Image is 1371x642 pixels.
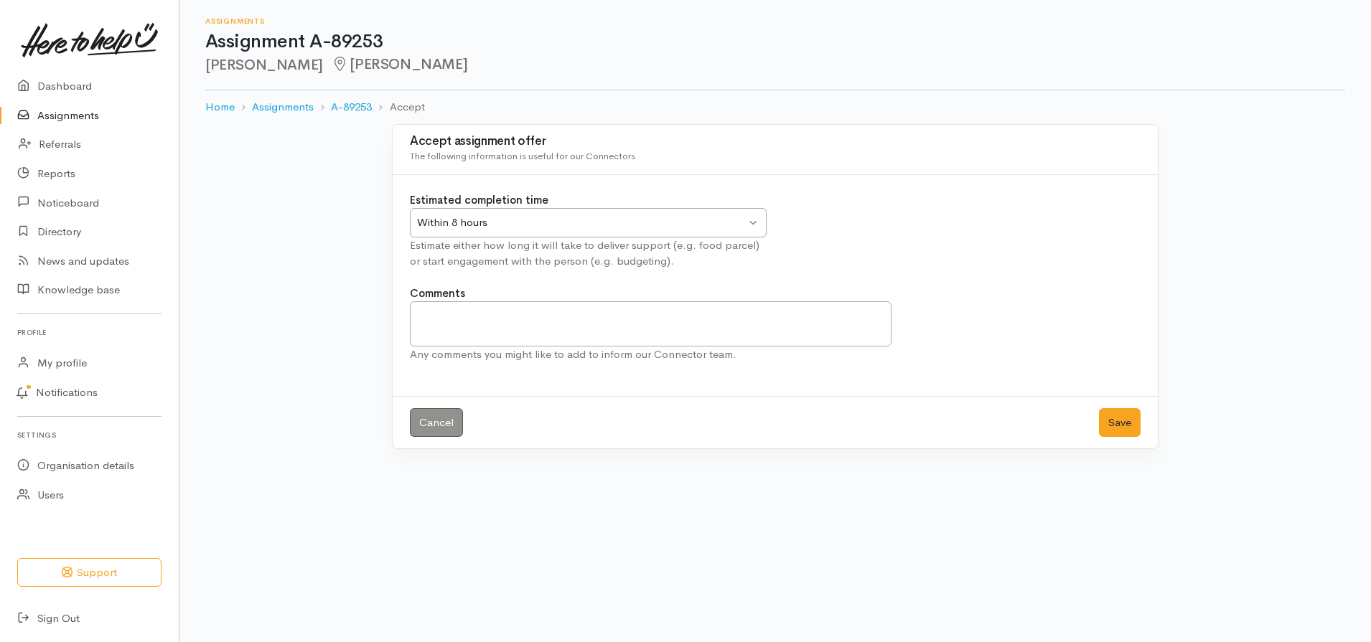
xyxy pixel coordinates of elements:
li: Accept [372,99,424,115]
h6: Settings [17,425,162,445]
a: Cancel [410,408,463,438]
a: Home [205,99,235,115]
span: [PERSON_NAME] [332,55,467,73]
h3: Accept assignment offer [410,135,1141,148]
a: Assignments [252,99,314,115]
h6: Profile [17,323,162,342]
h1: Assignment A-89253 [205,32,1345,52]
button: Save [1099,408,1141,438]
h6: Assignments [205,17,1345,25]
div: Estimate either how long it will take to deliver support (e.g. food parcel) or start engagement w... [410,237,767,270]
a: A-89253 [331,99,372,115]
h2: [PERSON_NAME] [205,57,1345,73]
nav: breadcrumb [205,90,1345,124]
button: Support [17,558,162,587]
div: Within 8 hours [417,214,746,231]
span: The following information is useful for our Connectors [410,150,635,162]
label: Comments [410,285,465,302]
div: Any comments you might like to add to inform our Connector team. [410,346,892,363]
label: Estimated completion time [410,192,548,209]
